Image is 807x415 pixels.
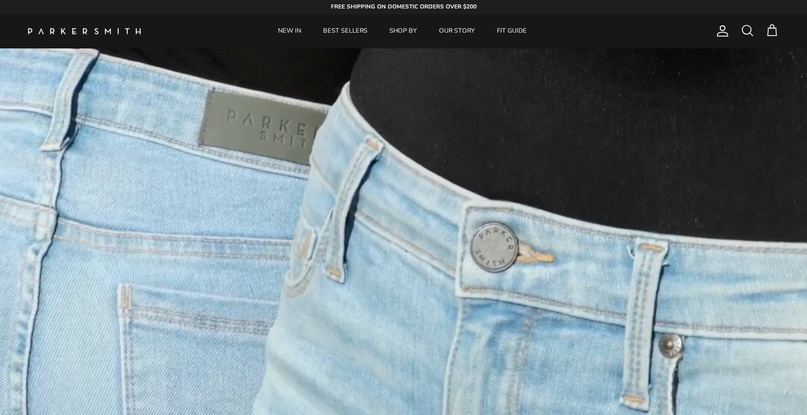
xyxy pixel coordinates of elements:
a: OUR STORY [429,14,485,48]
strong: FREE SHIPPING ON DOMESTIC ORDERS OVER $200 [331,3,477,11]
div: Primary [168,14,637,48]
a: BEST SELLERS [313,14,378,48]
a: SHOP BY [379,14,427,48]
a: Parker Smith [28,28,141,34]
a: FIT GUIDE [487,14,537,48]
a: Account [711,24,729,38]
a: NEW IN [268,14,311,48]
